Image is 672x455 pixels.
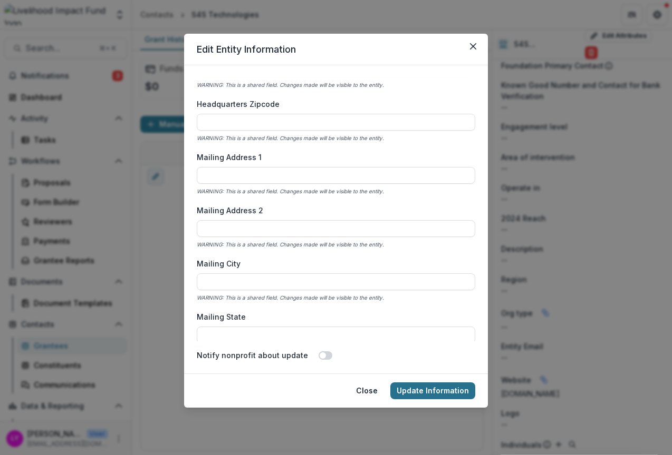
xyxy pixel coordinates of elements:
i: WARNING: This is a shared field. Changes made will be visible to the entity. [197,294,384,301]
label: Notify nonprofit about update [197,350,308,361]
button: Close [465,38,482,55]
i: WARNING: This is a shared field. Changes made will be visible to the entity. [197,188,384,194]
label: Mailing City [197,258,469,269]
label: Mailing Address 2 [197,205,469,216]
i: WARNING: This is a shared field. Changes made will be visible to the entity. [197,135,384,141]
label: Headquarters Zipcode [197,98,469,110]
button: Close [350,382,384,399]
button: Update Information [390,382,475,399]
header: Edit Entity Information [184,34,488,65]
label: Mailing State [197,311,469,322]
i: WARNING: This is a shared field. Changes made will be visible to the entity. [197,241,384,248]
i: WARNING: This is a shared field. Changes made will be visible to the entity. [197,82,384,88]
label: Mailing Address 1 [197,152,469,163]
